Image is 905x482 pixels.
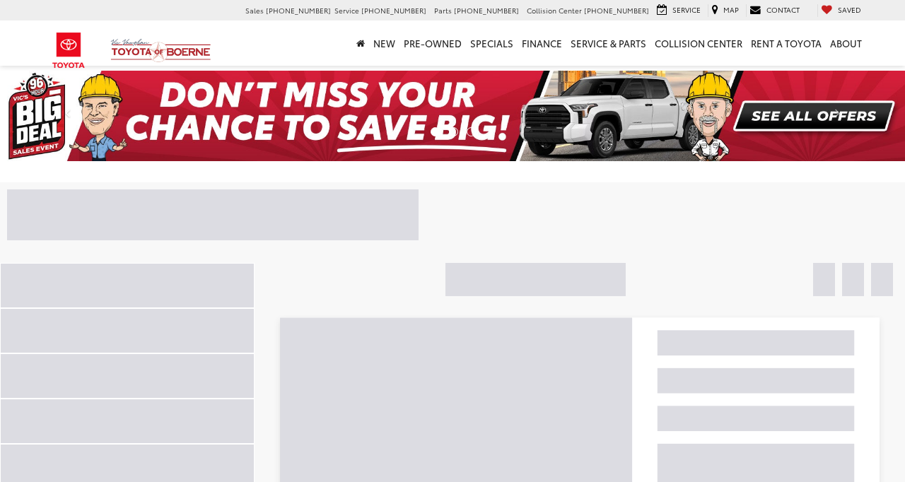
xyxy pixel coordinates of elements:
[817,4,865,17] a: My Saved Vehicles
[566,20,650,66] a: Service & Parts: Opens in a new tab
[245,5,264,16] span: Sales
[466,20,518,66] a: Specials
[266,5,331,16] span: [PHONE_NUMBER]
[838,4,861,15] span: Saved
[110,38,211,63] img: Vic Vaughan Toyota of Boerne
[672,4,701,15] span: Service
[747,20,826,66] a: Rent a Toyota
[361,5,426,16] span: [PHONE_NUMBER]
[454,5,519,16] span: [PHONE_NUMBER]
[434,5,452,16] span: Parts
[42,28,95,74] img: Toyota
[369,20,399,66] a: New
[518,20,566,66] a: Finance
[766,4,800,15] span: Contact
[584,5,649,16] span: [PHONE_NUMBER]
[527,5,582,16] span: Collision Center
[352,20,369,66] a: Home
[399,20,466,66] a: Pre-Owned
[723,4,739,15] span: Map
[653,4,704,17] a: Service
[708,4,742,17] a: Map
[334,5,359,16] span: Service
[650,20,747,66] a: Collision Center
[826,20,866,66] a: About
[746,4,803,17] a: Contact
